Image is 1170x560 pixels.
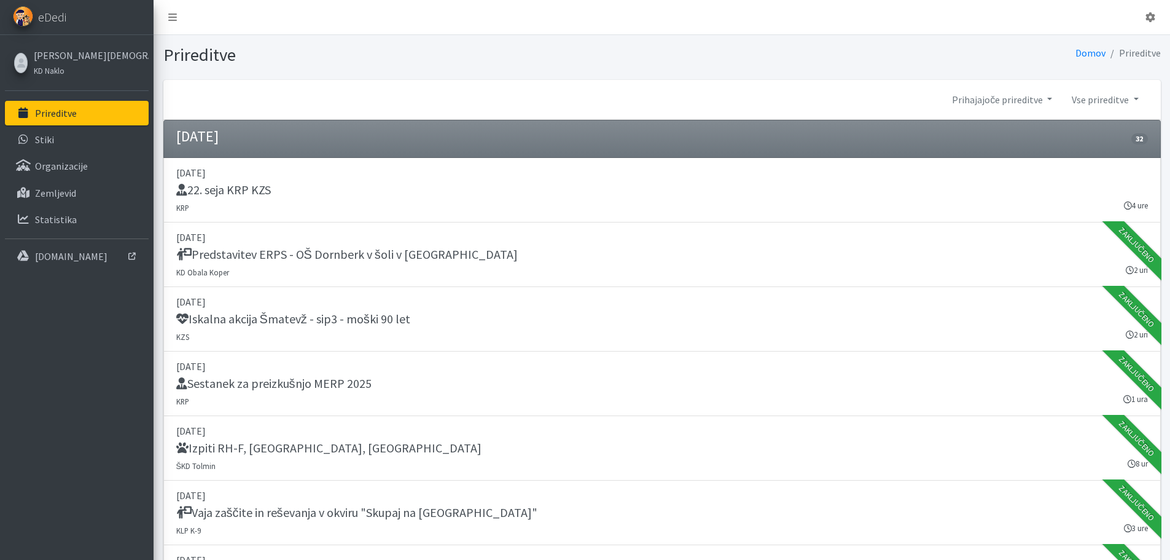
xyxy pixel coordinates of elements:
[35,133,54,146] p: Stiki
[176,247,518,262] h5: Predstavitev ERPS - OŠ Dornberk v šoli v [GEOGRAPHIC_DATA]
[1106,44,1161,62] li: Prireditve
[176,165,1148,180] p: [DATE]
[176,359,1148,374] p: [DATE]
[1131,133,1147,144] span: 32
[176,203,189,213] small: KRP
[176,396,189,406] small: KRP
[176,294,1148,309] p: [DATE]
[176,230,1148,245] p: [DATE]
[176,488,1148,503] p: [DATE]
[176,332,189,342] small: KZS
[1062,87,1148,112] a: Vse prireditve
[1124,200,1148,211] small: 4 ure
[163,44,658,66] h1: Prireditve
[163,223,1161,287] a: [DATE] Predstavitev ERPS - OŠ Dornberk v šoli v [GEOGRAPHIC_DATA] KD Obala Koper 2 uri Zaključeno
[176,376,372,391] h5: Sestanek za preizkušnjo MERP 2025
[35,250,107,262] p: [DOMAIN_NAME]
[5,181,149,205] a: Zemljevid
[13,6,33,26] img: eDedi
[38,8,66,26] span: eDedi
[5,101,149,125] a: Prireditve
[942,87,1062,112] a: Prihajajoče prireditve
[176,526,201,535] small: KLP K-9
[176,128,219,146] h4: [DATE]
[176,424,1148,438] p: [DATE]
[34,48,146,63] a: [PERSON_NAME][DEMOGRAPHIC_DATA]
[5,154,149,178] a: Organizacije
[163,352,1161,416] a: [DATE] Sestanek za preizkušnjo MERP 2025 KRP 1 ura Zaključeno
[176,267,229,277] small: KD Obala Koper
[163,158,1161,223] a: [DATE] 22. seja KRP KZS KRP 4 ure
[35,213,77,226] p: Statistika
[163,481,1161,545] a: [DATE] Vaja zaščite in reševanja v okviru "Skupaj na [GEOGRAPHIC_DATA]" KLP K-9 3 ure Zaključeno
[176,312,410,326] h5: Iskalna akcija Šmatevž - sip3 - moški 90 let
[35,187,76,199] p: Zemljevid
[176,441,482,455] h5: Izpiti RH-F, [GEOGRAPHIC_DATA], [GEOGRAPHIC_DATA]
[5,207,149,232] a: Statistika
[176,183,271,197] h5: 22. seja KRP KZS
[34,66,64,76] small: KD Naklo
[163,416,1161,481] a: [DATE] Izpiti RH-F, [GEOGRAPHIC_DATA], [GEOGRAPHIC_DATA] ŠKD Tolmin 8 ur Zaključeno
[176,461,216,471] small: ŠKD Tolmin
[1075,47,1106,59] a: Domov
[5,244,149,269] a: [DOMAIN_NAME]
[176,505,537,520] h5: Vaja zaščite in reševanja v okviru "Skupaj na [GEOGRAPHIC_DATA]"
[163,287,1161,352] a: [DATE] Iskalna akcija Šmatevž - sip3 - moški 90 let KZS 2 uri Zaključeno
[35,160,88,172] p: Organizacije
[35,107,77,119] p: Prireditve
[34,63,146,77] a: KD Naklo
[5,127,149,152] a: Stiki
